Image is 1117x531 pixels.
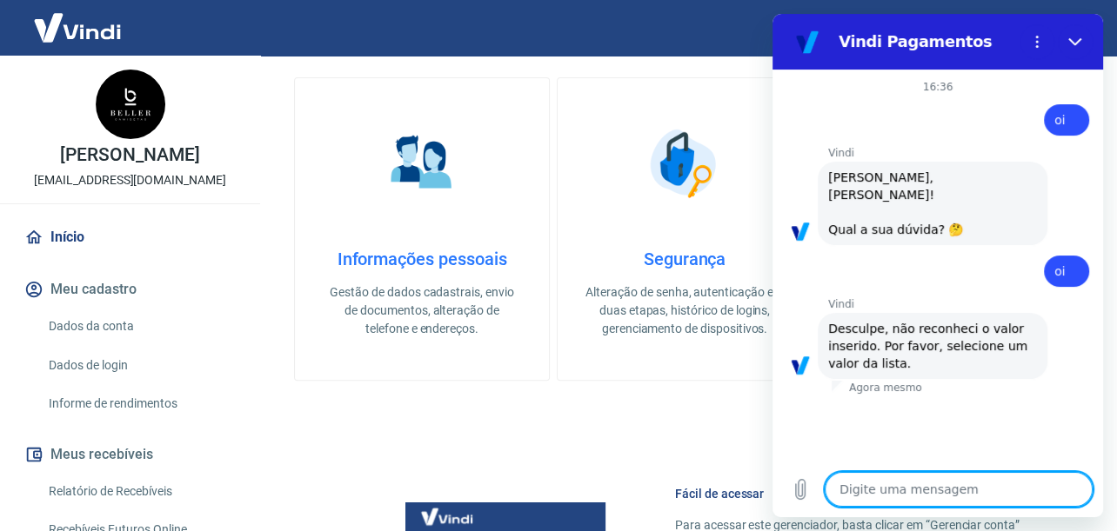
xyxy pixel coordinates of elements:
button: Sair [1033,12,1096,44]
button: Meu cadastro [21,270,239,309]
p: Alteração de senha, autenticação em duas etapas, histórico de logins, gerenciamento de dispositivos. [585,283,784,338]
iframe: Janela de mensagens [773,14,1103,517]
h4: Informações pessoais [323,249,521,269]
a: Informe de rendimentos [42,386,239,421]
p: [EMAIL_ADDRESS][DOMAIN_NAME] [34,171,226,189]
p: [PERSON_NAME] [60,146,199,164]
h4: Segurança [585,249,784,269]
h6: Fácil de acessar [675,485,1033,502]
a: SegurançaSegurançaAlteração de senha, autenticação em duas etapas, histórico de logins, gerenciam... [557,77,813,381]
a: Informações pessoaisInformações pessoaisGestão de dados cadastrais, envio de documentos, alteraçã... [294,77,550,381]
img: Vindi [21,1,134,54]
a: Início [21,218,239,256]
img: Segurança [641,120,728,207]
button: Meus recebíveis [21,435,239,474]
img: 8d4cfcc9-1076-4a00-ac42-cd41f19bf379.jpeg [96,70,165,139]
a: Relatório de Recebíveis [42,474,239,509]
img: Informações pessoais [378,120,465,207]
a: Dados de login [42,348,239,383]
a: Dados da conta [42,309,239,344]
p: Gestão de dados cadastrais, envio de documentos, alteração de telefone e endereços. [323,283,521,338]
